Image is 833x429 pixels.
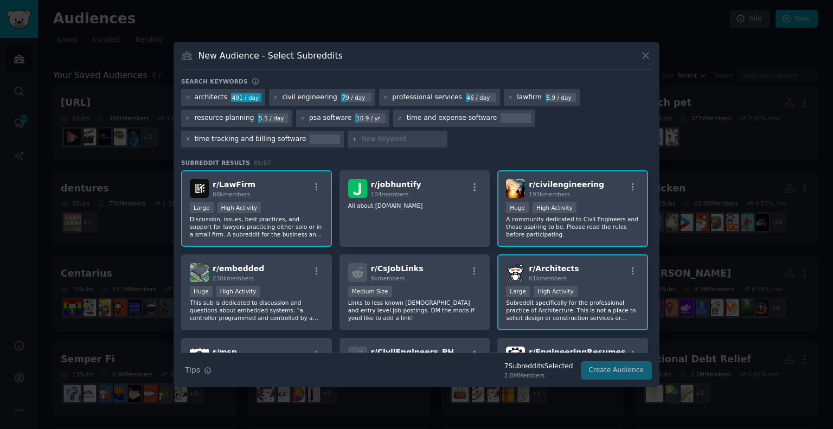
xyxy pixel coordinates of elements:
div: Large [506,286,530,297]
span: r/ CivilEngineers_PH [371,348,454,356]
span: r/ CsJobLinks [371,264,424,273]
span: 85 / 87 [254,159,271,166]
span: 230k members [213,275,254,281]
div: Huge [190,286,213,297]
div: 10.9 / yr [355,113,386,123]
input: New Keyword [361,135,444,144]
span: Tips [185,364,200,376]
span: 9k members [371,275,405,281]
div: resource planning [195,113,254,123]
img: EngineeringResumes [506,347,525,366]
span: r/ LawFirm [213,180,255,189]
p: Subreddit specifically for the professional practice of Architecture. This is not a place to soli... [506,299,639,322]
div: psa software [309,113,351,123]
div: High Activity [217,202,261,213]
div: Large [190,202,214,213]
div: time tracking and billing software [195,135,306,144]
p: This sub is dedicated to discussion and questions about embedded systems: "a controller programme... [190,299,323,322]
span: 193k members [529,191,570,197]
img: civilengineering [506,179,525,198]
span: r/ EngineeringResumes [529,348,625,356]
div: Medium Size [348,286,392,297]
span: r/ msp [213,348,237,356]
img: msp [190,347,209,366]
div: 2.8M Members [504,372,573,379]
div: High Activity [533,202,576,213]
span: 86k members [213,191,250,197]
div: 5.5 / day [258,113,289,123]
div: professional services [392,93,462,103]
div: 7 Subreddit s Selected [504,362,573,372]
span: r/ Architects [529,264,579,273]
div: 5.9 / day [546,93,576,103]
span: 61k members [529,275,566,281]
h3: Search keywords [181,78,248,85]
img: Architects [506,263,525,282]
span: 104 members [371,191,409,197]
img: LawFirm [190,179,209,198]
div: High Activity [534,286,578,297]
p: Links to less known [DEMOGRAPHIC_DATA] and entry level job postings. DM the mods if youd like to ... [348,299,482,322]
h3: New Audience - Select Subreddits [198,50,343,61]
p: A community dedicated to Civil Engineers and those aspiring to be. Please read the rules before p... [506,215,639,238]
span: r/ civilengineering [529,180,604,189]
img: embedded [190,263,209,282]
div: 79 / day [341,93,371,103]
div: lawfirm [517,93,541,103]
div: High Activity [216,286,260,297]
span: Subreddit Results [181,159,250,167]
img: jobhuntify [348,179,367,198]
div: Huge [506,202,529,213]
div: time and expense software [407,113,497,123]
span: r/ embedded [213,264,264,273]
button: Tips [181,361,215,380]
div: 46 / day [466,93,496,103]
p: Discussion, issues, best practices, and support for lawyers practicing either solo or in a small ... [190,215,323,238]
div: 491 / day [231,93,261,103]
div: civil engineering [282,93,337,103]
span: r/ jobhuntify [371,180,421,189]
div: architects [195,93,227,103]
p: All about [DOMAIN_NAME] [348,202,482,209]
